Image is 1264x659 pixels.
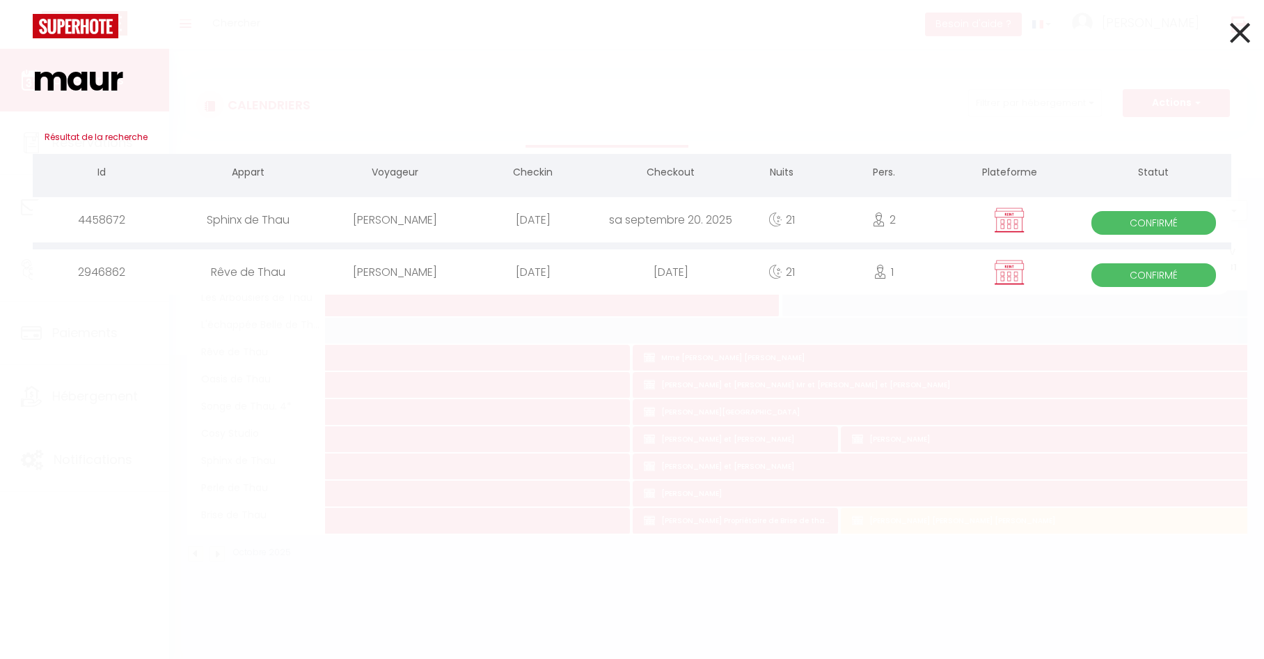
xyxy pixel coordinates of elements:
img: logo [33,14,118,38]
div: [DATE] [602,249,740,295]
div: [PERSON_NAME] [326,197,464,242]
div: [DATE] [464,249,602,295]
div: 21 [740,249,824,295]
div: Sphinx de Thau [171,197,326,242]
div: 2946862 [33,249,171,295]
th: Statut [1075,154,1231,194]
img: rent.png [992,207,1027,233]
th: Checkout [602,154,740,194]
div: 2 [824,197,944,242]
div: 1 [824,249,944,295]
div: [DATE] [464,197,602,242]
div: 21 [740,197,824,242]
img: rent.png [992,259,1027,286]
div: Rêve de Thau [171,249,326,295]
span: Confirmé [1091,211,1216,235]
th: Voyageur [326,154,464,194]
th: Pers. [824,154,944,194]
h3: Résultat de la recherche [33,121,1231,154]
div: sa septembre 20. 2025 [602,197,740,242]
input: Tapez pour rechercher... [33,38,1231,121]
div: [PERSON_NAME] [326,249,464,295]
div: 4458672 [33,197,171,242]
span: Confirmé [1091,263,1216,287]
th: Nuits [740,154,824,194]
th: Appart [171,154,326,194]
th: Id [33,154,171,194]
th: Checkin [464,154,602,194]
th: Plateforme [944,154,1075,194]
